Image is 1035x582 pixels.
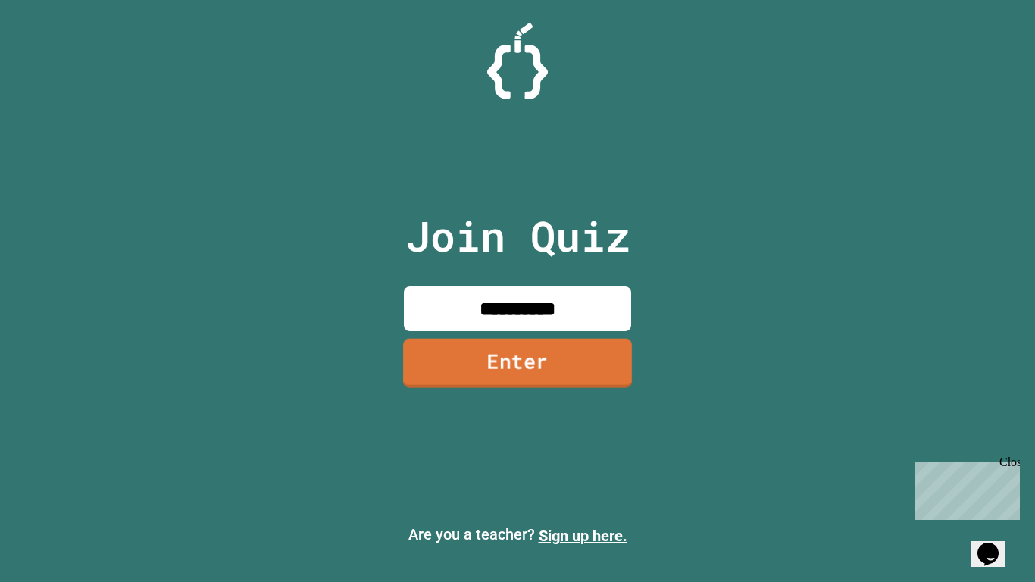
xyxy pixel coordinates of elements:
p: Join Quiz [405,205,630,268]
iframe: chat widget [971,521,1020,567]
p: Are you a teacher? [12,523,1023,547]
a: Sign up here. [539,527,627,545]
iframe: chat widget [909,455,1020,520]
img: Logo.svg [487,23,548,99]
a: Enter [403,339,632,388]
div: Chat with us now!Close [6,6,105,96]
